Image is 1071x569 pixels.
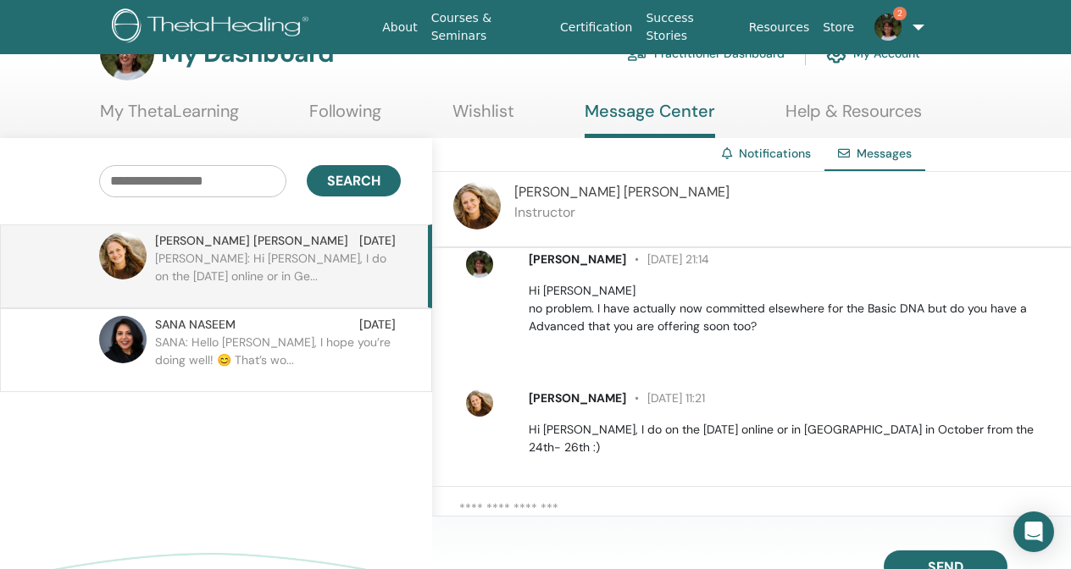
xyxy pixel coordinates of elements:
button: Search [307,165,401,196]
p: Instructor [514,202,730,223]
a: About [375,12,424,43]
span: [PERSON_NAME] [PERSON_NAME] [155,232,348,250]
img: default.jpg [99,316,147,363]
a: Following [309,101,381,134]
a: Certification [553,12,639,43]
a: Message Center [585,101,715,138]
a: Help & Resources [785,101,922,134]
span: Search [327,172,380,190]
div: Open Intercom Messenger [1013,511,1054,552]
span: [DATE] 21:14 [626,251,709,267]
img: default.jpg [99,232,147,279]
span: [DATE] [359,232,396,250]
span: Messages [857,146,912,161]
img: default.jpg [453,182,501,229]
a: Wishlist [452,101,514,134]
a: Notifications [739,146,811,161]
img: logo.png [112,8,314,47]
span: [DATE] [359,316,396,334]
a: Store [816,12,861,43]
a: Resources [742,12,817,43]
a: Courses & Seminars [425,3,553,52]
h3: My Dashboard [161,38,334,69]
p: Hi [PERSON_NAME], I do on the [DATE] online or in [GEOGRAPHIC_DATA] in October from the 24th- 26t... [529,421,1052,456]
p: SANA: Hello [PERSON_NAME], I hope you’re doing well! 😊 That’s wo... [155,334,401,384]
span: [PERSON_NAME] [PERSON_NAME] [514,183,730,201]
span: [PERSON_NAME] [529,251,626,267]
a: Success Stories [639,3,741,52]
p: [PERSON_NAME]: Hi [PERSON_NAME], I do on the [DATE] online or in Ge... [155,250,401,301]
img: default.jpg [466,251,493,278]
span: SANA NASEEM [155,316,236,334]
a: My ThetaLearning [100,101,239,134]
span: [DATE] 11:21 [626,390,705,406]
img: default.jpg [874,14,902,41]
p: Hi [PERSON_NAME] no problem. I have actually now committed elsewhere for the Basic DNA but do you... [529,282,1052,335]
img: default.jpg [466,389,493,417]
span: 2 [893,7,907,20]
span: [PERSON_NAME] [529,390,626,406]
